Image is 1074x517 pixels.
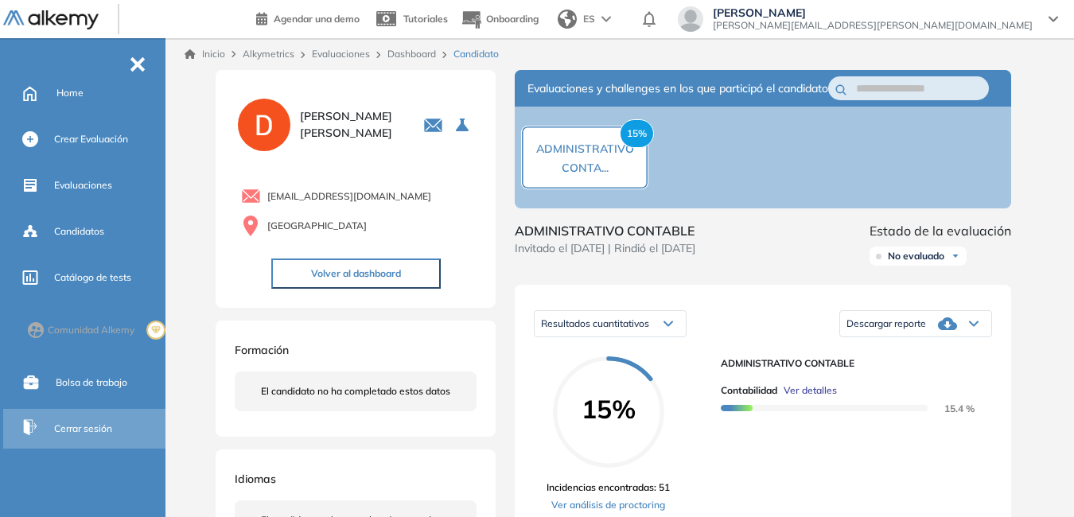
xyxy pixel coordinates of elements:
[515,240,695,257] span: Invitado el [DATE] | Rindió el [DATE]
[56,86,84,100] span: Home
[185,47,225,61] a: Inicio
[54,178,112,192] span: Evaluaciones
[3,10,99,30] img: Logo
[54,270,131,285] span: Catálogo de tests
[486,13,539,25] span: Onboarding
[54,132,128,146] span: Crear Evaluación
[403,13,448,25] span: Tutoriales
[547,498,670,512] a: Ver análisis de proctoring
[777,383,837,398] button: Ver detalles
[553,396,664,422] span: 15%
[54,422,112,436] span: Cerrar sesión
[274,13,360,25] span: Agendar una demo
[620,119,654,148] span: 15%
[453,47,499,61] span: Candidato
[713,19,1033,32] span: [PERSON_NAME][EMAIL_ADDRESS][PERSON_NAME][DOMAIN_NAME]
[267,189,431,204] span: [EMAIL_ADDRESS][DOMAIN_NAME]
[271,258,441,289] button: Volver al dashboard
[547,480,670,495] span: Incidencias encontradas: 51
[461,2,539,37] button: Onboarding
[536,142,634,175] span: ADMINISTRATIVO CONTA...
[558,10,577,29] img: world
[300,108,404,142] span: [PERSON_NAME] [PERSON_NAME]
[721,383,777,398] span: Contabilidad
[925,402,975,414] span: 15.4 %
[601,16,611,22] img: arrow
[713,6,1033,19] span: [PERSON_NAME]
[527,80,828,97] span: Evaluaciones y challenges en los que participó el candidato
[888,250,944,262] span: No evaluado
[784,383,837,398] span: Ver detalles
[515,221,695,240] span: ADMINISTRATIVO CONTABLE
[541,317,649,329] span: Resultados cuantitativos
[870,221,1011,240] span: Estado de la evaluación
[261,384,450,398] span: El candidato no ha completado estos datos
[56,375,127,390] span: Bolsa de trabajo
[256,8,360,27] a: Agendar una demo
[235,472,276,486] span: Idiomas
[721,356,979,371] span: ADMINISTRATIVO CONTABLE
[951,251,960,261] img: Ícono de flecha
[243,48,294,60] span: Alkymetrics
[387,48,436,60] a: Dashboard
[267,219,367,233] span: [GEOGRAPHIC_DATA]
[583,12,595,26] span: ES
[846,317,926,330] span: Descargar reporte
[235,343,289,357] span: Formación
[54,224,104,239] span: Candidatos
[312,48,370,60] a: Evaluaciones
[235,95,294,154] img: PROFILE_MENU_LOGO_USER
